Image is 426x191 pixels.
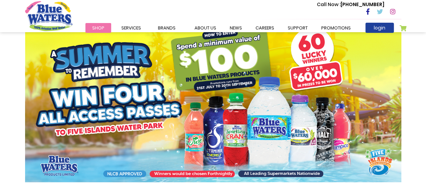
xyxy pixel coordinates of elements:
span: Services [121,25,141,31]
p: [PHONE_NUMBER] [317,1,384,8]
a: News [223,23,249,33]
a: about us [188,23,223,33]
a: login [365,23,394,33]
a: store logo [25,1,73,31]
span: Brands [158,25,176,31]
a: careers [249,23,281,33]
span: Shop [92,25,104,31]
a: Promotions [315,23,358,33]
a: support [281,23,315,33]
span: Call Now : [317,1,341,8]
